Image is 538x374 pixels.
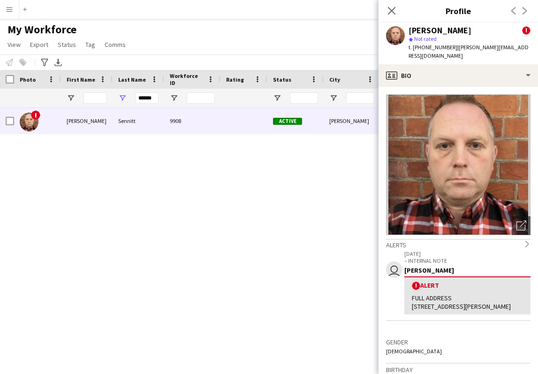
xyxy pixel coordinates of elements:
[386,239,530,249] div: Alerts
[187,92,215,104] input: Workforce ID Filter Input
[409,44,457,51] span: t. [PHONE_NUMBER]
[414,35,437,42] span: Not rated
[386,338,530,346] h3: Gender
[273,118,302,125] span: Active
[85,40,95,49] span: Tag
[26,38,52,51] a: Export
[113,108,164,134] div: Sennitt
[404,250,530,257] p: [DATE]
[412,282,420,290] span: !
[290,92,318,104] input: Status Filter Input
[412,294,523,311] div: FULL ADDRESS [STREET_ADDRESS][PERSON_NAME]
[404,257,530,264] p: – INTERNAL NOTE
[8,23,76,37] span: My Workforce
[20,113,38,131] img: Paul Sennitt
[118,76,146,83] span: Last Name
[170,94,178,102] button: Open Filter Menu
[58,40,76,49] span: Status
[20,76,36,83] span: Photo
[170,72,204,86] span: Workforce ID
[54,38,80,51] a: Status
[67,94,75,102] button: Open Filter Menu
[346,92,374,104] input: City Filter Input
[67,76,95,83] span: First Name
[412,281,523,290] div: Alert
[226,76,244,83] span: Rating
[379,5,538,17] h3: Profile
[512,216,530,235] div: Open photos pop-in
[386,94,530,235] img: Crew avatar or photo
[61,108,113,134] div: [PERSON_NAME]
[522,26,530,35] span: !
[53,57,64,68] app-action-btn: Export XLSX
[329,76,340,83] span: City
[386,366,530,374] h3: Birthday
[101,38,129,51] a: Comms
[31,110,40,120] span: !
[273,94,281,102] button: Open Filter Menu
[409,26,471,35] div: [PERSON_NAME]
[4,38,24,51] a: View
[409,44,529,59] span: | [PERSON_NAME][EMAIL_ADDRESS][DOMAIN_NAME]
[135,92,159,104] input: Last Name Filter Input
[329,94,338,102] button: Open Filter Menu
[30,40,48,49] span: Export
[386,348,442,355] span: [DEMOGRAPHIC_DATA]
[118,94,127,102] button: Open Filter Menu
[164,108,220,134] div: 9908
[404,266,530,275] div: [PERSON_NAME]
[324,108,380,134] div: [PERSON_NAME]
[83,92,107,104] input: First Name Filter Input
[82,38,99,51] a: Tag
[39,57,50,68] app-action-btn: Advanced filters
[273,76,291,83] span: Status
[8,40,21,49] span: View
[105,40,126,49] span: Comms
[379,64,538,87] div: Bio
